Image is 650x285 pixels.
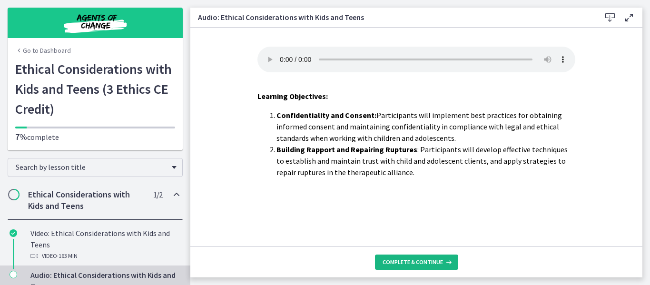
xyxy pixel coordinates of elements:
[15,46,71,55] a: Go to Dashboard
[276,145,568,177] span: : Participants will develop effective techniques to establish and maintain trust with child and a...
[10,229,17,237] i: Completed
[375,255,458,270] button: Complete & continue
[276,110,562,143] span: Participants will implement best practices for obtaining informed consent and maintaining confide...
[38,11,152,34] img: Agents of Change
[383,258,443,266] span: Complete & continue
[153,189,162,200] span: 1 / 2
[30,250,179,262] div: Video
[30,227,179,262] div: Video: Ethical Considerations with Kids and Teens
[28,189,144,212] h2: Ethical Considerations with Kids and Teens
[57,250,78,262] span: · 163 min
[8,158,183,177] div: Search by lesson title
[276,110,376,120] strong: Confidentiality and Consent:
[276,145,417,154] strong: Building Rapport and Repairing Ruptures
[15,131,175,143] p: complete
[15,59,175,119] h1: Ethical Considerations with Kids and Teens (3 Ethics CE Credit)
[257,91,328,101] span: Learning Objectives:
[198,11,585,23] h3: Audio: Ethical Considerations with Kids and Teens
[16,162,167,172] span: Search by lesson title
[15,131,27,142] span: 7%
